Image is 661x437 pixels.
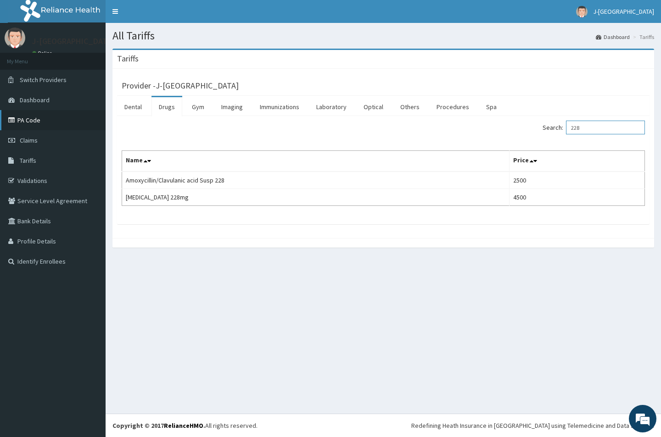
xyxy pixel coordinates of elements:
a: Laboratory [309,97,354,116]
a: Others [393,97,427,116]
span: Claims [20,136,38,144]
h3: Provider - J-[GEOGRAPHIC_DATA] [122,82,239,90]
h3: Tariffs [117,55,139,63]
span: Dashboard [20,96,50,104]
div: Minimize live chat window [151,5,173,27]
a: RelianceHMO [164,421,203,430]
img: User Image [5,28,25,48]
a: Dental [117,97,149,116]
td: 4500 [510,189,645,206]
td: Amoxycillin/Clavulanic acid Susp 228 [122,171,510,189]
span: Switch Providers [20,76,67,84]
a: Optical [356,97,391,116]
a: Gym [185,97,212,116]
span: Tariffs [20,156,36,165]
span: J-[GEOGRAPHIC_DATA] [593,7,654,16]
td: [MEDICAL_DATA] 228mg [122,189,510,206]
input: Search: [566,121,645,134]
a: Imaging [214,97,250,116]
img: User Image [576,6,588,17]
a: Online [32,50,54,56]
a: Spa [479,97,504,116]
div: Chat with us now [48,51,154,63]
th: Price [510,151,645,172]
p: J-[GEOGRAPHIC_DATA] [32,37,115,45]
li: Tariffs [631,33,654,41]
h1: All Tariffs [112,30,654,42]
label: Search: [543,121,645,134]
a: Drugs [151,97,182,116]
span: We're online! [53,116,127,208]
strong: Copyright © 2017 . [112,421,205,430]
td: 2500 [510,171,645,189]
a: Procedures [429,97,476,116]
footer: All rights reserved. [106,414,661,437]
th: Name [122,151,510,172]
a: Immunizations [252,97,307,116]
img: d_794563401_company_1708531726252_794563401 [17,46,37,69]
textarea: Type your message and hit 'Enter' [5,250,175,282]
a: Dashboard [596,33,630,41]
div: Redefining Heath Insurance in [GEOGRAPHIC_DATA] using Telemedicine and Data Science! [411,421,654,430]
